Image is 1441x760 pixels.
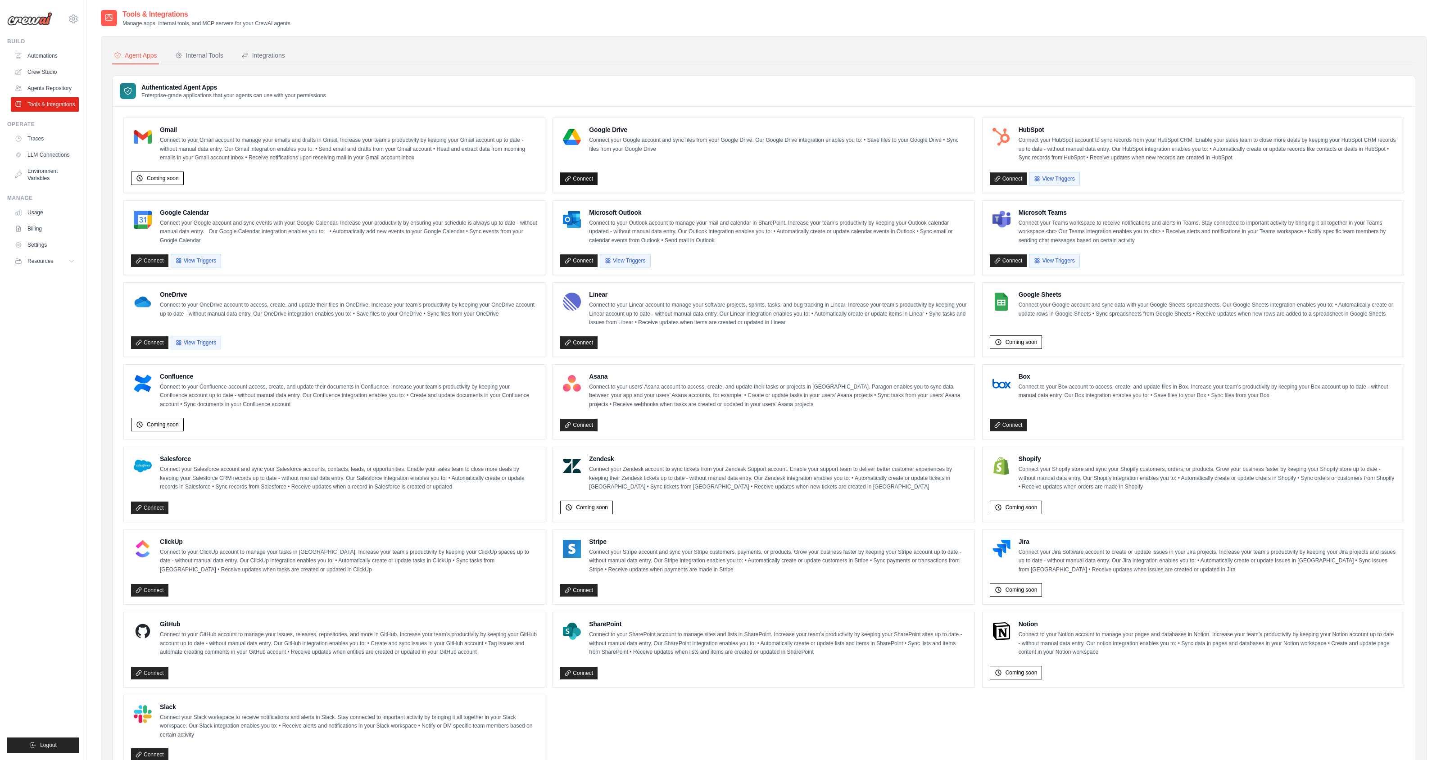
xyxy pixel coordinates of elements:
a: Tools & Integrations [11,97,79,112]
p: Connect to your Notion account to manage your pages and databases in Notion. Increase your team’s... [1019,630,1396,657]
a: Connect [560,419,598,431]
a: Connect [560,172,598,185]
h4: GitHub [160,620,538,629]
h4: Stripe [589,537,967,546]
p: Connect your Teams workspace to receive notifications and alerts in Teams. Stay connected to impo... [1019,219,1396,245]
img: Gmail Logo [134,128,152,146]
p: Connect to your ClickUp account to manage your tasks in [GEOGRAPHIC_DATA]. Increase your team’s p... [160,548,538,575]
h4: Google Calendar [160,208,538,217]
span: Coming soon [576,504,608,511]
img: OneDrive Logo [134,293,152,311]
a: Environment Variables [11,164,79,185]
h4: Microsoft Teams [1019,208,1396,217]
a: Connect [990,172,1027,185]
span: Logout [40,742,57,749]
p: Connect your Stripe account and sync your Stripe customers, payments, or products. Grow your busi... [589,548,967,575]
button: Integrations [240,47,287,64]
div: Agent Apps [114,51,157,60]
p: Connect your HubSpot account to sync records from your HubSpot CRM. Enable your sales team to clo... [1019,136,1396,163]
button: View Triggers [1029,172,1079,185]
p: Enterprise-grade applications that your agents can use with your permissions [141,92,326,99]
p: Connect to your OneDrive account to access, create, and update their files in OneDrive. Increase ... [160,301,538,318]
p: Connect to your Box account to access, create, and update files in Box. Increase your team’s prod... [1019,383,1396,400]
img: Box Logo [992,375,1011,393]
a: Traces [11,131,79,146]
h4: Gmail [160,125,538,134]
a: Connect [560,584,598,597]
a: Billing [11,222,79,236]
h4: Confluence [160,372,538,381]
a: Crew Studio [11,65,79,79]
span: Coming soon [147,175,179,182]
button: View Triggers [600,254,650,267]
img: Slack Logo [134,705,152,723]
p: Connect your Slack workspace to receive notifications and alerts in Slack. Stay connected to impo... [160,713,538,740]
h4: Microsoft Outlook [589,208,967,217]
a: Connect [560,667,598,679]
p: Connect your Zendesk account to sync tickets from your Zendesk Support account. Enable your suppo... [589,465,967,492]
a: Connect [560,336,598,349]
div: Build [7,38,79,45]
a: Agents Repository [11,81,79,95]
h3: Authenticated Agent Apps [141,83,326,92]
img: Microsoft Teams Logo [992,211,1011,229]
img: Zendesk Logo [563,457,581,475]
span: Coming soon [1006,504,1038,511]
p: Connect your Google account and sync files from your Google Drive. Our Google Drive integration e... [589,136,967,154]
img: Shopify Logo [992,457,1011,475]
div: Integrations [241,51,285,60]
span: Coming soon [1006,586,1038,593]
h4: Google Sheets [1019,290,1396,299]
p: Connect to your Linear account to manage your software projects, sprints, tasks, and bug tracking... [589,301,967,327]
h4: Box [1019,372,1396,381]
h4: ClickUp [160,537,538,546]
button: Internal Tools [173,47,225,64]
h4: Slack [160,702,538,711]
p: Connect to your users’ Asana account to access, create, and update their tasks or projects in [GE... [589,383,967,409]
h4: Zendesk [589,454,967,463]
a: Connect [131,667,168,679]
img: Jira Logo [992,540,1011,558]
h4: Notion [1019,620,1396,629]
a: LLM Connections [11,148,79,162]
img: GitHub Logo [134,622,152,640]
h2: Tools & Integrations [122,9,290,20]
a: Settings [11,238,79,252]
button: View Triggers [1029,254,1079,267]
img: Google Drive Logo [563,128,581,146]
h4: OneDrive [160,290,538,299]
p: Connect your Salesforce account and sync your Salesforce accounts, contacts, leads, or opportunit... [160,465,538,492]
a: Connect [990,419,1027,431]
a: Usage [11,205,79,220]
p: Connect your Google account and sync data with your Google Sheets spreadsheets. Our Google Sheets... [1019,301,1396,318]
p: Connect to your GitHub account to manage your issues, releases, repositories, and more in GitHub.... [160,630,538,657]
span: Resources [27,258,53,265]
h4: Linear [589,290,967,299]
img: Asana Logo [563,375,581,393]
p: Connect to your Gmail account to manage your emails and drafts in Gmail. Increase your team’s pro... [160,136,538,163]
img: Microsoft Outlook Logo [563,211,581,229]
a: Connect [131,336,168,349]
h4: Jira [1019,537,1396,546]
img: Confluence Logo [134,375,152,393]
button: Resources [11,254,79,268]
img: Logo [7,12,52,26]
h4: HubSpot [1019,125,1396,134]
button: Agent Apps [112,47,159,64]
div: Manage [7,195,79,202]
a: Connect [990,254,1027,267]
p: Connect to your SharePoint account to manage sites and lists in SharePoint. Increase your team’s ... [589,630,967,657]
p: Connect your Shopify store and sync your Shopify customers, orders, or products. Grow your busine... [1019,465,1396,492]
a: Connect [560,254,598,267]
span: Coming soon [147,421,179,428]
img: SharePoint Logo [563,622,581,640]
img: Google Calendar Logo [134,211,152,229]
a: Connect [131,502,168,514]
h4: Shopify [1019,454,1396,463]
img: Google Sheets Logo [992,293,1011,311]
img: Stripe Logo [563,540,581,558]
p: Manage apps, internal tools, and MCP servers for your CrewAI agents [122,20,290,27]
a: Connect [131,584,168,597]
div: Operate [7,121,79,128]
p: Connect to your Confluence account access, create, and update their documents in Confluence. Incr... [160,383,538,409]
